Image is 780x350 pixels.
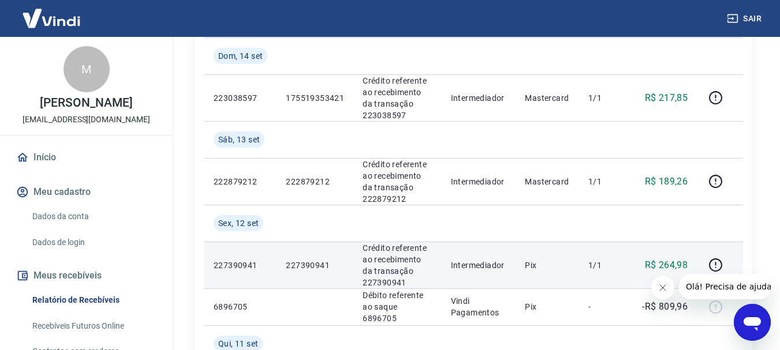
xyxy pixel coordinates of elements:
[525,259,570,271] p: Pix
[286,92,344,104] p: 175519353421
[218,338,258,349] span: Qui, 11 set
[14,179,159,205] button: Meu cadastro
[40,97,132,109] p: [PERSON_NAME]
[218,217,259,229] span: Sex, 12 set
[64,46,110,92] div: M
[588,176,622,187] p: 1/1
[525,92,570,104] p: Mastercard
[214,92,267,104] p: 223038597
[525,176,570,187] p: Mastercard
[363,242,432,288] p: Crédito referente ao recebimento da transação 227390941
[451,259,507,271] p: Intermediador
[451,176,507,187] p: Intermediador
[28,314,159,338] a: Recebíveis Futuros Online
[363,75,432,121] p: Crédito referente ao recebimento da transação 223038597
[645,91,688,105] p: R$ 217,85
[642,300,688,314] p: -R$ 809,96
[734,304,771,341] iframe: Botão para abrir a janela de mensagens
[218,134,260,145] span: Sáb, 13 set
[14,145,159,170] a: Início
[214,176,267,187] p: 222879212
[214,301,267,313] p: 6896705
[218,50,263,62] span: Dom, 14 set
[28,231,159,254] a: Dados de login
[14,263,159,288] button: Meus recebíveis
[286,176,344,187] p: 222879212
[525,301,570,313] p: Pix
[725,8,766,29] button: Sair
[286,259,344,271] p: 227390941
[28,288,159,312] a: Relatório de Recebíveis
[645,175,688,189] p: R$ 189,26
[451,295,507,318] p: Vindi Pagamentos
[645,258,688,272] p: R$ 264,98
[14,1,89,36] img: Vindi
[451,92,507,104] p: Intermediador
[214,259,267,271] p: 227390941
[23,114,150,126] p: [EMAIL_ADDRESS][DOMAIN_NAME]
[679,274,771,299] iframe: Mensagem da empresa
[363,159,432,205] p: Crédito referente ao recebimento da transação 222879212
[588,259,622,271] p: 1/1
[588,301,622,313] p: -
[7,8,97,17] span: Olá! Precisa de ajuda?
[651,276,674,299] iframe: Fechar mensagem
[28,205,159,228] a: Dados da conta
[588,92,622,104] p: 1/1
[363,289,432,324] p: Débito referente ao saque 6896705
